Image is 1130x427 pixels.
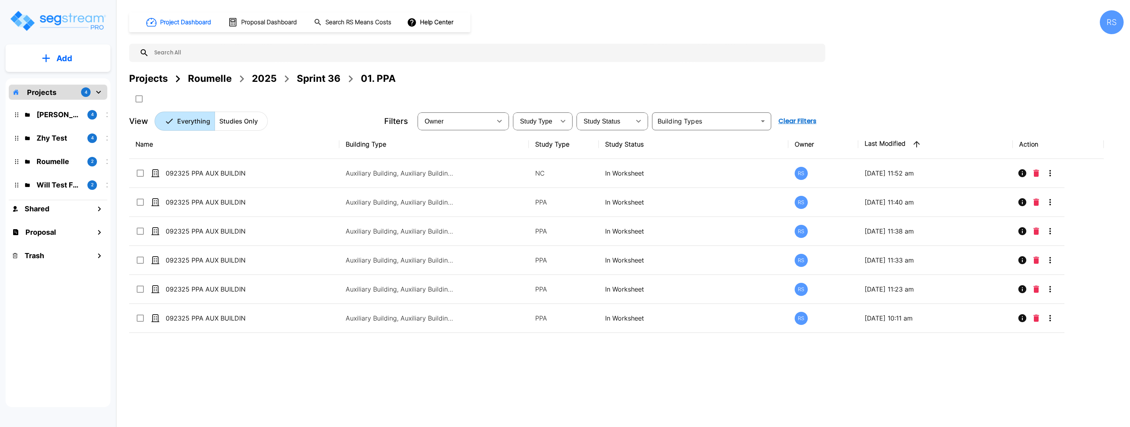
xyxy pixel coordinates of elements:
p: Auxiliary Building, Auxiliary Building, Commercial Property Site [346,255,453,265]
p: NC [535,168,592,178]
th: Owner [788,130,858,159]
p: Projects [27,87,56,98]
p: [DATE] 11:52 am [865,168,1006,178]
p: In Worksheet [605,197,782,207]
button: Info [1014,194,1030,210]
button: More-Options [1042,310,1058,326]
div: Platform [155,112,268,131]
p: 4 [91,111,94,118]
div: Select [419,110,491,132]
p: PPA [535,284,592,294]
p: 092325 PPA AUX BUILDING (PIS: [DATE])_template [166,226,245,236]
p: In Worksheet [605,168,782,178]
button: Info [1014,223,1030,239]
div: RS [795,254,808,267]
p: QA Emmanuel [37,109,81,120]
h1: Shared [25,203,49,214]
p: 2 [91,158,94,165]
div: Select [578,110,631,132]
div: 01. PPA [361,71,396,86]
button: Delete [1030,165,1042,181]
button: More-Options [1042,281,1058,297]
p: [DATE] 11:23 am [865,284,1006,294]
p: Filters [384,115,408,127]
button: Help Center [405,15,457,30]
h1: Project Dashboard [160,18,211,27]
div: RS [795,283,808,296]
div: RS [795,312,808,325]
h1: Search RS Means Costs [325,18,391,27]
p: In Worksheet [605,284,782,294]
h1: Proposal [25,227,56,238]
button: More-Options [1042,252,1058,268]
p: Add [56,52,72,64]
p: Zhy Test [37,133,81,143]
img: Logo [9,10,106,32]
div: Sprint 36 [297,71,341,86]
th: Study Type [529,130,599,159]
p: PPA [535,313,592,323]
p: 092325 PPA AUX BUILDING (PIS: [DATE])_tp udm [166,197,245,207]
input: Building Types [654,116,756,127]
span: Study Type [520,118,552,125]
button: Search RS Means Costs [311,15,396,30]
th: Building Type [339,130,528,159]
button: More-Options [1042,223,1058,239]
button: Delete [1030,223,1042,239]
div: RS [795,167,808,180]
p: Auxiliary Building, Auxiliary Building, Commercial Property Site [346,284,453,294]
th: Name [129,130,339,159]
p: Auxiliary Building, Auxiliary Building, Commercial Property Site [346,197,453,207]
th: Last Modified [858,130,1012,159]
span: Owner [425,118,444,125]
p: Auxiliary Building, Auxiliary Building, Commercial Property Site [346,168,453,178]
p: 092325 PPA AUX BUILDING (PIS: [DATE])_tp ust [166,168,245,178]
button: Studies Only [215,112,268,131]
p: View [129,115,148,127]
button: Everything [155,112,215,131]
button: Project Dashboard [143,14,215,31]
button: Info [1014,281,1030,297]
div: RS [1100,10,1124,34]
div: Roumelle [188,71,232,86]
p: 4 [85,89,87,96]
th: Study Status [599,130,788,159]
button: Delete [1030,194,1042,210]
div: Select [515,110,555,132]
div: RS [795,225,808,238]
button: Open [757,116,768,127]
p: [DATE] 11:33 am [865,255,1006,265]
p: Auxiliary Building, Auxiliary Building, Commercial Property Site [346,313,453,323]
button: Add [6,47,110,70]
button: Info [1014,310,1030,326]
button: More-Options [1042,194,1058,210]
p: 2 [91,182,94,188]
p: Everything [177,116,210,126]
p: [DATE] 11:40 am [865,197,1006,207]
p: 092325 PPA AUX BUILDING (PIS: [DATE]) [166,313,245,323]
div: RS [795,196,808,209]
p: In Worksheet [605,313,782,323]
button: Info [1014,252,1030,268]
p: 092325 PPA AUX BUILDING (PIS: [DATE])_clone udm [166,255,245,265]
p: 4 [91,135,94,141]
button: Delete [1030,281,1042,297]
button: Proposal Dashboard [225,14,301,31]
input: Search All [149,44,821,62]
p: Roumelle [37,156,81,167]
p: Studies Only [219,116,258,126]
p: [DATE] 11:38 am [865,226,1006,236]
h1: Trash [25,250,44,261]
p: PPA [535,255,592,265]
p: In Worksheet [605,226,782,236]
button: SelectAll [131,91,147,107]
span: Study Status [584,118,621,125]
p: In Worksheet [605,255,782,265]
button: Delete [1030,310,1042,326]
p: PPA [535,226,592,236]
p: Auxiliary Building, Auxiliary Building, Commercial Property Site [346,226,453,236]
button: Delete [1030,252,1042,268]
p: [DATE] 10:11 am [865,313,1006,323]
th: Action [1013,130,1104,159]
button: Info [1014,165,1030,181]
